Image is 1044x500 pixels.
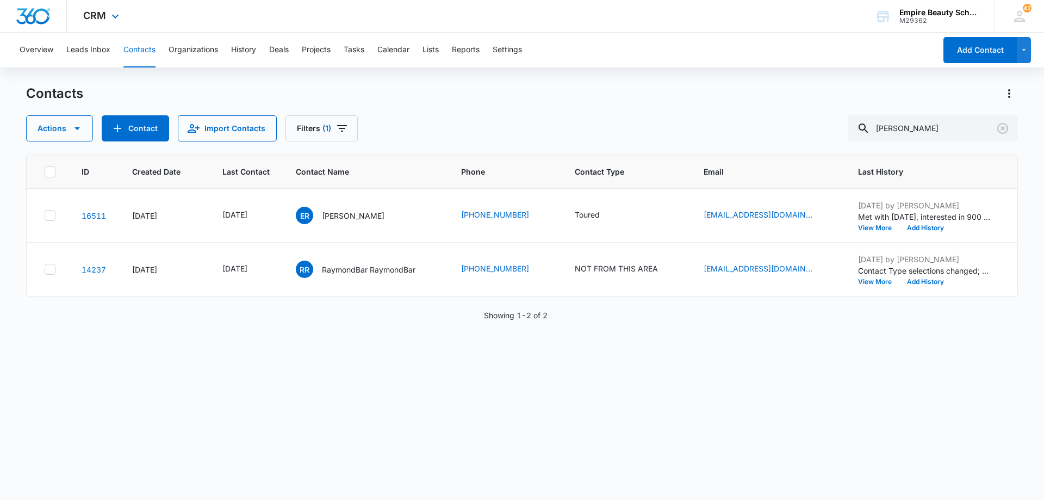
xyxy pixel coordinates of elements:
div: account name [899,8,979,17]
a: [PHONE_NUMBER] [461,209,529,220]
div: [DATE] [222,263,247,274]
p: [DATE] by [PERSON_NAME] [858,200,994,211]
button: Add History [899,279,952,285]
div: Email - raymondPofinenue@gmail.com - Select to Edit Field [704,263,832,276]
div: Last Contact - 1751328000 - Select to Edit Field [222,263,267,276]
button: Tasks [344,33,364,67]
div: [DATE] [132,264,196,275]
div: notifications count [1023,4,1031,13]
span: CRM [83,10,106,21]
span: (1) [322,125,331,132]
div: Contact Name - Esmeralda Raymond - Select to Edit Field [296,207,404,224]
button: Clear [994,120,1011,137]
button: Reports [452,33,480,67]
button: Settings [493,33,522,67]
p: Met with [DATE], interested in 900 EST program, has two friends that are graduates of EST program... [858,211,994,223]
span: 42 [1023,4,1031,13]
button: View More [858,225,899,231]
a: [EMAIL_ADDRESS][DOMAIN_NAME] [704,263,812,274]
input: Search Contacts [848,115,1018,141]
button: Calendar [377,33,409,67]
span: ER [296,207,313,224]
a: [EMAIL_ADDRESS][DOMAIN_NAME] [704,209,812,220]
span: ID [82,166,90,177]
div: [DATE] [132,210,196,221]
h1: Contacts [26,85,83,102]
button: Projects [302,33,331,67]
button: History [231,33,256,67]
button: Add History [899,225,952,231]
div: account id [899,17,979,24]
div: Email - em.raymond444@gmail.com - Select to Edit Field [704,209,832,222]
span: Contact Type [575,166,662,177]
p: [PERSON_NAME] [322,210,384,221]
div: Phone - (843) 236-8564 - Select to Edit Field [461,263,549,276]
button: Actions [1000,85,1018,102]
span: Created Date [132,166,181,177]
button: Import Contacts [178,115,277,141]
div: Last Contact - 1754006400 - Select to Edit Field [222,209,267,222]
span: Last History [858,166,978,177]
button: Leads Inbox [66,33,110,67]
span: Email [704,166,816,177]
a: Navigate to contact details page for RaymondBar RaymondBar [82,265,106,274]
button: Lists [422,33,439,67]
span: RR [296,261,313,278]
div: [DATE] [222,209,247,220]
div: Phone - (207) 449-5177 - Select to Edit Field [461,209,549,222]
span: Contact Name [296,166,419,177]
p: RaymondBar RaymondBar [322,264,415,275]
button: Add Contact [943,37,1017,63]
a: [PHONE_NUMBER] [461,263,529,274]
button: Organizations [169,33,218,67]
button: Add Contact [102,115,169,141]
button: View More [858,279,899,285]
div: Contact Type - NOT FROM THIS AREA - Select to Edit Field [575,263,678,276]
p: Contact Type selections changed; New Contact was removed and NOT FROM THIS AREA was added. [858,265,994,276]
button: Actions [26,115,93,141]
div: Toured [575,209,600,220]
a: Navigate to contact details page for Esmeralda Raymond [82,211,106,220]
div: Contact Name - RaymondBar RaymondBar - Select to Edit Field [296,261,435,278]
p: Showing 1-2 of 2 [484,310,548,321]
div: NOT FROM THIS AREA [575,263,658,274]
div: Contact Type - Toured - Select to Edit Field [575,209,619,222]
button: Contacts [123,33,156,67]
button: Filters [285,115,358,141]
p: [DATE] by [PERSON_NAME] [858,254,994,265]
button: Overview [20,33,53,67]
span: Last Contact [222,166,270,177]
button: Deals [269,33,289,67]
span: Phone [461,166,533,177]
